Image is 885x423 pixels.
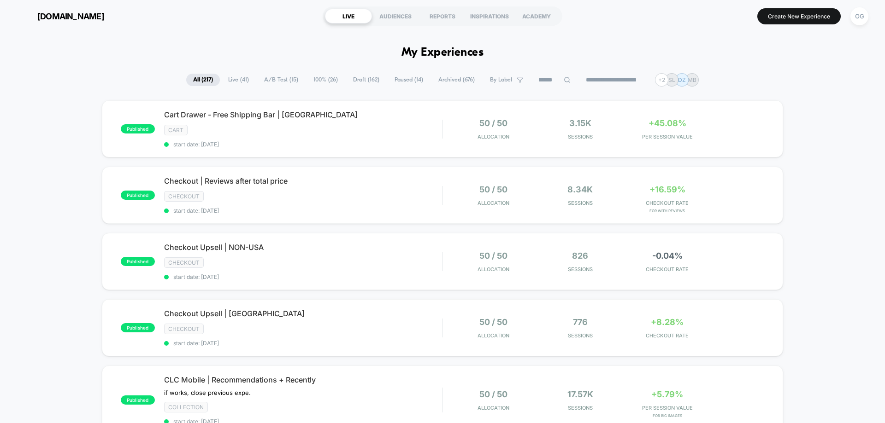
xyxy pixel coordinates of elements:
[164,141,442,148] span: start date: [DATE]
[539,266,622,272] span: Sessions
[479,389,507,399] span: 50 / 50
[567,389,593,399] span: 17.57k
[850,7,868,25] div: OG
[121,395,155,405] span: published
[186,74,220,86] span: All ( 217 )
[688,76,696,83] p: MB
[164,176,442,185] span: Checkout | Reviews after total price
[668,76,675,83] p: SL
[626,405,708,411] span: PER SESSION VALUE
[431,74,482,86] span: Archived ( 676 )
[37,12,104,21] span: [DOMAIN_NAME]
[164,243,442,252] span: Checkout Upsell | NON-USA
[569,118,591,128] span: 3.15k
[655,73,668,87] div: + 2
[652,251,683,261] span: -0.04%
[221,74,256,86] span: Live ( 41 )
[848,7,871,26] button: OG
[121,191,155,200] span: published
[539,405,622,411] span: Sessions
[164,110,442,119] span: Cart Drawer - Free Shipping Bar | [GEOGRAPHIC_DATA]
[164,207,442,214] span: start date: [DATE]
[651,317,684,327] span: +8.28%
[626,266,708,272] span: CHECKOUT RATE
[626,200,708,206] span: CHECKOUT RATE
[478,405,509,411] span: Allocation
[567,185,593,194] span: 8.34k
[649,118,686,128] span: +45.08%
[164,273,442,280] span: start date: [DATE]
[164,340,442,347] span: start date: [DATE]
[466,9,513,23] div: INSPIRATIONS
[539,200,622,206] span: Sessions
[325,9,372,23] div: LIVE
[164,125,188,135] span: cart
[626,332,708,339] span: CHECKOUT RATE
[14,9,107,23] button: [DOMAIN_NAME]
[121,124,155,133] span: published
[513,9,560,23] div: ACADEMY
[257,74,305,86] span: A/B Test ( 15 )
[479,317,507,327] span: 50 / 50
[372,9,419,23] div: AUDIENCES
[478,332,509,339] span: Allocation
[346,74,386,86] span: Draft ( 162 )
[573,317,588,327] span: 776
[490,76,512,83] span: By Label
[164,402,208,412] span: collection
[121,257,155,266] span: published
[539,133,622,140] span: Sessions
[478,133,509,140] span: Allocation
[626,133,708,140] span: PER SESSION VALUE
[479,118,507,128] span: 50 / 50
[307,74,345,86] span: 100% ( 26 )
[757,8,841,24] button: Create New Experience
[164,191,204,202] span: Checkout
[121,323,155,332] span: published
[626,413,708,418] span: for big images
[626,209,708,213] span: for with reviews
[572,251,588,261] span: 826
[479,185,507,194] span: 50 / 50
[478,266,509,272] span: Allocation
[479,251,507,261] span: 50 / 50
[164,375,442,384] span: CLC Mobile | Recommendations + Recently
[419,9,466,23] div: REPORTS
[164,389,251,396] span: if works, close previous expe.
[649,185,685,194] span: +16.59%
[478,200,509,206] span: Allocation
[164,257,204,268] span: Checkout
[678,76,686,83] p: DZ
[539,332,622,339] span: Sessions
[651,389,683,399] span: +5.79%
[401,46,484,59] h1: My Experiences
[388,74,430,86] span: Paused ( 14 )
[164,324,204,334] span: Checkout
[164,309,442,318] span: Checkout Upsell | [GEOGRAPHIC_DATA]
